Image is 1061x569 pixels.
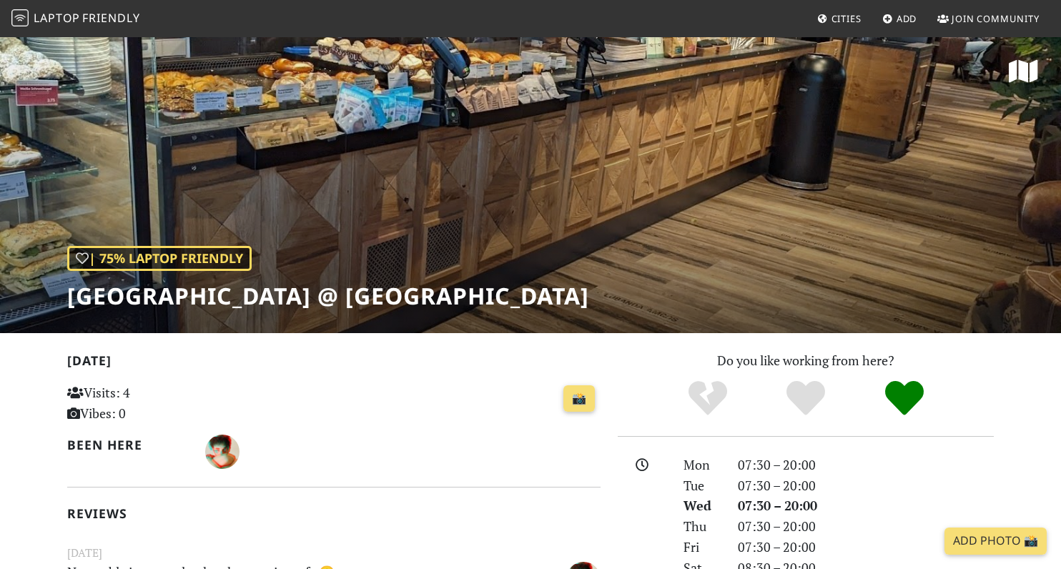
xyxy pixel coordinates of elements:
[67,353,601,374] h2: [DATE]
[729,455,1002,475] div: 07:30 – 20:00
[34,10,80,26] span: Laptop
[205,442,240,459] span: A V
[11,6,140,31] a: LaptopFriendly LaptopFriendly
[67,282,589,310] h1: [GEOGRAPHIC_DATA] @ [GEOGRAPHIC_DATA]
[67,382,234,424] p: Visits: 4 Vibes: 0
[67,437,188,452] h2: Been here
[831,12,862,25] span: Cities
[877,6,923,31] a: Add
[618,350,994,371] p: Do you like working from here?
[82,10,139,26] span: Friendly
[675,475,729,496] div: Tue
[205,435,240,469] img: 3474-a.jpg
[932,6,1045,31] a: Join Community
[729,516,1002,537] div: 07:30 – 20:00
[11,9,29,26] img: LaptopFriendly
[952,12,1040,25] span: Join Community
[756,379,855,418] div: Yes
[675,495,729,516] div: Wed
[67,506,601,521] h2: Reviews
[675,516,729,537] div: Thu
[658,379,757,418] div: No
[729,537,1002,558] div: 07:30 – 20:00
[59,544,609,562] small: [DATE]
[944,528,1047,555] a: Add Photo 📸
[675,537,729,558] div: Fri
[897,12,917,25] span: Add
[855,379,954,418] div: Definitely!
[563,385,595,412] a: 📸
[811,6,867,31] a: Cities
[729,495,1002,516] div: 07:30 – 20:00
[67,246,252,271] div: | 75% Laptop Friendly
[729,475,1002,496] div: 07:30 – 20:00
[675,455,729,475] div: Mon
